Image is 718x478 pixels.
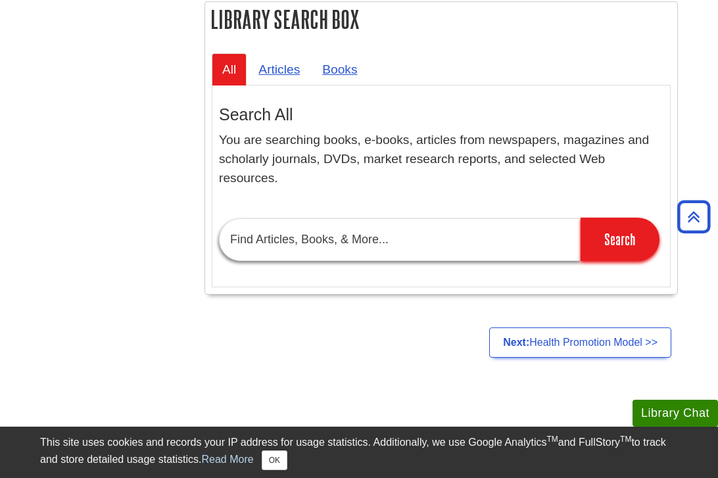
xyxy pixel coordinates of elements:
[581,218,659,261] input: Search
[201,454,253,465] a: Read More
[633,400,718,427] button: Library Chat
[312,53,368,85] a: Books
[219,131,663,187] p: You are searching books, e-books, articles from newspapers, magazines and scholarly journals, DVD...
[248,53,310,85] a: Articles
[620,435,631,444] sup: TM
[673,208,715,226] a: Back to Top
[212,53,247,85] a: All
[262,450,287,470] button: Close
[219,105,663,124] h3: Search All
[219,218,581,261] input: Find Articles, Books, & More...
[489,327,671,358] a: Next:Health Promotion Model >>
[546,435,558,444] sup: TM
[40,435,678,470] div: This site uses cookies and records your IP address for usage statistics. Additionally, we use Goo...
[503,337,529,348] strong: Next:
[205,2,677,37] h2: Library Search Box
